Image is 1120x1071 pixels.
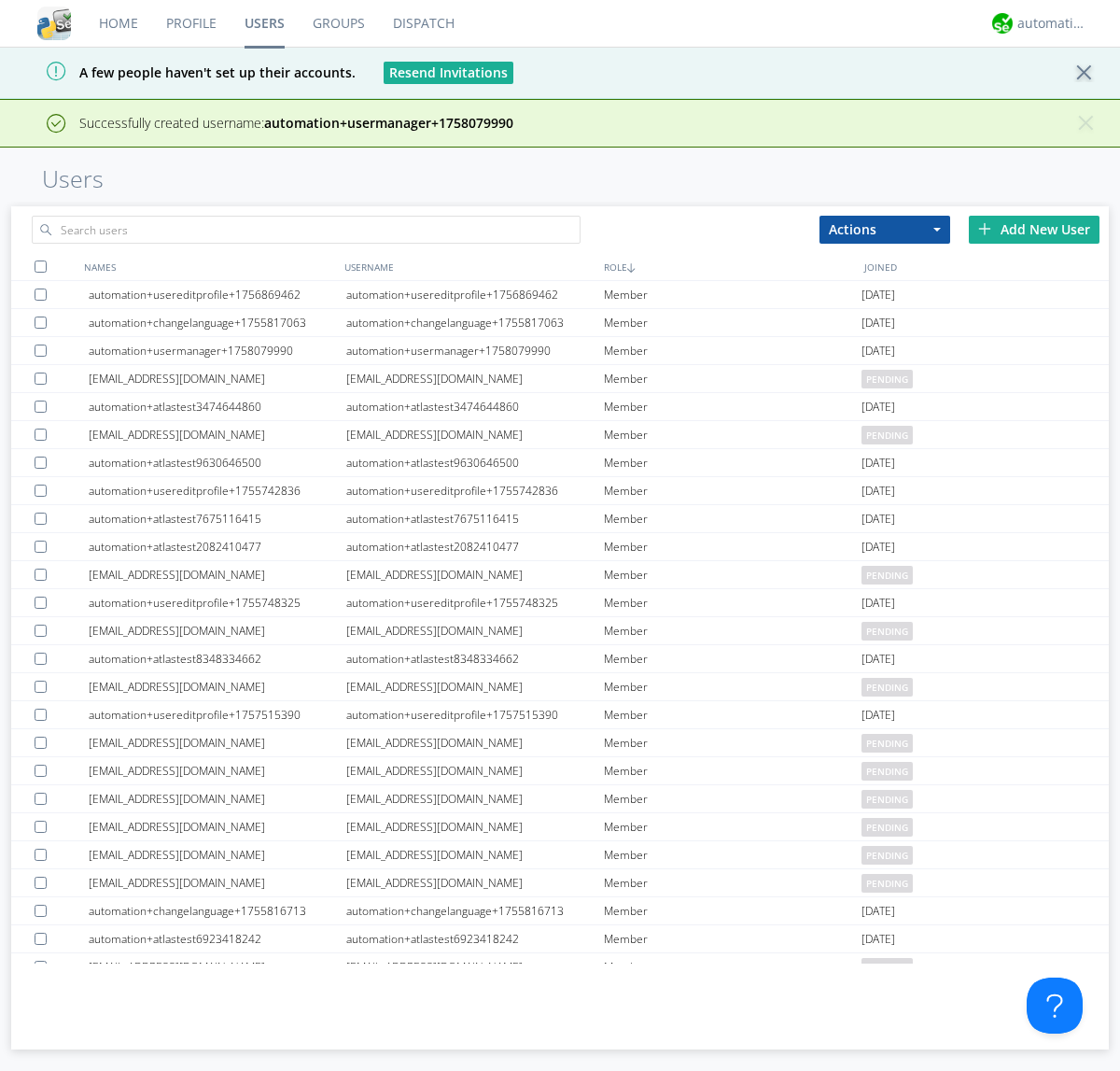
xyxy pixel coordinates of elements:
div: Member [604,477,861,504]
div: automation+atlastest2082410477 [89,533,346,560]
div: Member [604,925,861,952]
a: automation+atlastest6923418242automation+atlastest6923418242Member[DATE] [11,925,1109,953]
a: automation+usereditprofile+1757515390automation+usereditprofile+1757515390Member[DATE] [11,701,1109,729]
div: Member [604,673,861,700]
a: automation+atlastest9630646500automation+atlastest9630646500Member[DATE] [11,449,1109,477]
div: NAMES [79,253,340,280]
input: Search users [32,216,581,244]
div: [EMAIL_ADDRESS][DOMAIN_NAME] [89,365,346,392]
a: automation+atlastest3474644860automation+atlastest3474644860Member[DATE] [11,393,1109,421]
div: [EMAIL_ADDRESS][DOMAIN_NAME] [346,841,604,868]
div: Member [604,337,861,364]
a: [EMAIL_ADDRESS][DOMAIN_NAME][EMAIL_ADDRESS][DOMAIN_NAME]Memberpending [11,953,1109,981]
div: Member [604,617,861,644]
a: [EMAIL_ADDRESS][DOMAIN_NAME][EMAIL_ADDRESS][DOMAIN_NAME]Memberpending [11,673,1109,701]
span: [DATE] [861,897,895,925]
div: automation+atlastest6923418242 [346,925,604,952]
div: Member [604,505,861,532]
span: [DATE] [861,701,895,729]
span: pending [861,426,913,444]
img: d2d01cd9b4174d08988066c6d424eccd [992,13,1013,34]
button: Resend Invitations [384,62,513,84]
img: plus.svg [978,222,991,235]
div: automation+atlastest6923418242 [89,925,346,952]
div: Member [604,561,861,588]
div: [EMAIL_ADDRESS][DOMAIN_NAME] [89,757,346,784]
div: Member [604,869,861,896]
div: USERNAME [340,253,600,280]
div: JOINED [860,253,1120,280]
a: automation+changelanguage+1755817063automation+changelanguage+1755817063Member[DATE] [11,309,1109,337]
span: [DATE] [861,309,895,337]
div: [EMAIL_ADDRESS][DOMAIN_NAME] [89,617,346,644]
span: pending [861,818,913,837]
a: automation+usereditprofile+1755748325automation+usereditprofile+1755748325Member[DATE] [11,589,1109,617]
div: automation+atlastest7675116415 [346,505,604,532]
div: [EMAIL_ADDRESS][DOMAIN_NAME] [89,869,346,896]
div: Member [604,785,861,812]
span: [DATE] [861,337,895,365]
div: [EMAIL_ADDRESS][DOMAIN_NAME] [89,561,346,588]
div: automation+atlastest9630646500 [89,449,346,476]
div: Member [604,281,861,308]
div: Member [604,813,861,840]
div: [EMAIL_ADDRESS][DOMAIN_NAME] [346,869,604,896]
div: [EMAIL_ADDRESS][DOMAIN_NAME] [346,953,604,980]
a: [EMAIL_ADDRESS][DOMAIN_NAME][EMAIL_ADDRESS][DOMAIN_NAME]Memberpending [11,869,1109,897]
a: automation+usereditprofile+1755742836automation+usereditprofile+1755742836Member[DATE] [11,477,1109,505]
span: [DATE] [861,393,895,421]
span: pending [861,678,913,697]
span: pending [861,370,913,388]
div: Member [604,645,861,672]
a: automation+atlastest2082410477automation+atlastest2082410477Member[DATE] [11,533,1109,561]
a: [EMAIL_ADDRESS][DOMAIN_NAME][EMAIL_ADDRESS][DOMAIN_NAME]Memberpending [11,813,1109,841]
div: [EMAIL_ADDRESS][DOMAIN_NAME] [346,421,604,448]
div: automation+usereditprofile+1755742836 [89,477,346,504]
div: [EMAIL_ADDRESS][DOMAIN_NAME] [89,421,346,448]
span: [DATE] [861,505,895,533]
span: [DATE] [861,281,895,309]
span: pending [861,846,913,865]
span: pending [861,566,913,585]
div: Member [604,729,861,756]
div: Member [604,897,861,924]
div: automation+changelanguage+1755817063 [89,309,346,336]
div: automation+atlastest3474644860 [89,393,346,420]
a: automation+atlastest7675116415automation+atlastest7675116415Member[DATE] [11,505,1109,533]
span: [DATE] [861,589,895,617]
div: [EMAIL_ADDRESS][DOMAIN_NAME] [89,673,346,700]
span: A few people haven't set up their accounts. [14,63,356,81]
div: automation+usereditprofile+1756869462 [89,281,346,308]
iframe: Toggle Customer Support [1027,978,1083,1034]
div: automation+atlastest9630646500 [346,449,604,476]
a: automation+usermanager+1758079990automation+usermanager+1758079990Member[DATE] [11,337,1109,365]
div: Member [604,701,861,728]
div: automation+usereditprofile+1755742836 [346,477,604,504]
a: [EMAIL_ADDRESS][DOMAIN_NAME][EMAIL_ADDRESS][DOMAIN_NAME]Memberpending [11,365,1109,393]
span: pending [861,790,913,809]
div: automation+usereditprofile+1757515390 [89,701,346,728]
div: automation+usereditprofile+1755748325 [89,589,346,616]
span: pending [861,958,913,977]
div: Member [604,365,861,392]
div: [EMAIL_ADDRESS][DOMAIN_NAME] [346,561,604,588]
div: automation+changelanguage+1755816713 [89,897,346,924]
div: ROLE [599,253,860,280]
div: [EMAIL_ADDRESS][DOMAIN_NAME] [346,813,604,840]
span: pending [861,874,913,893]
div: [EMAIL_ADDRESS][DOMAIN_NAME] [346,617,604,644]
a: automation+changelanguage+1755816713automation+changelanguage+1755816713Member[DATE] [11,897,1109,925]
div: Member [604,309,861,336]
a: [EMAIL_ADDRESS][DOMAIN_NAME][EMAIL_ADDRESS][DOMAIN_NAME]Memberpending [11,729,1109,757]
span: [DATE] [861,925,895,953]
div: automation+changelanguage+1755817063 [346,309,604,336]
a: [EMAIL_ADDRESS][DOMAIN_NAME][EMAIL_ADDRESS][DOMAIN_NAME]Memberpending [11,841,1109,869]
div: automation+usereditprofile+1757515390 [346,701,604,728]
div: [EMAIL_ADDRESS][DOMAIN_NAME] [346,365,604,392]
div: Member [604,757,861,784]
div: [EMAIL_ADDRESS][DOMAIN_NAME] [346,757,604,784]
div: automation+atlastest7675116415 [89,505,346,532]
div: automation+atlas [1017,14,1087,33]
div: Add New User [969,216,1099,244]
div: automation+atlastest3474644860 [346,393,604,420]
